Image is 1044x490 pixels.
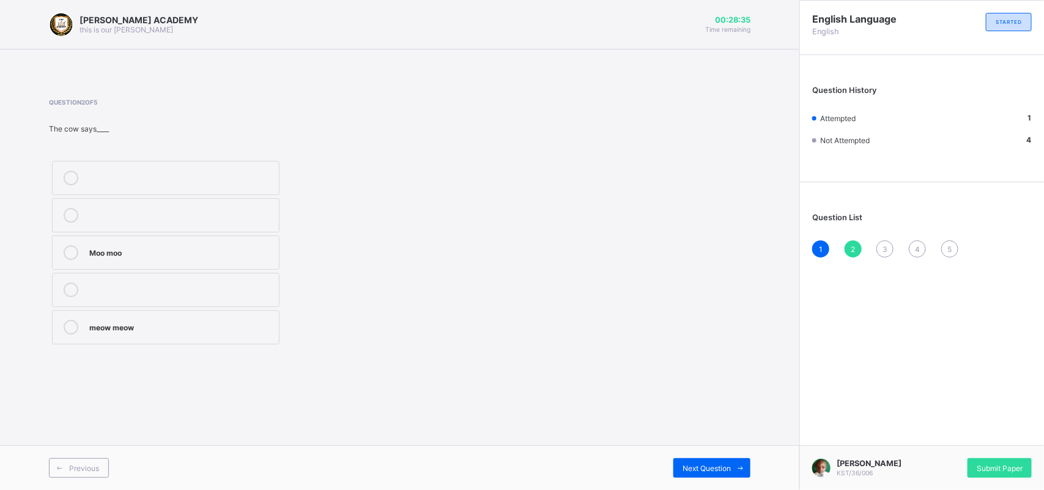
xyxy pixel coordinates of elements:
[977,464,1023,473] span: Submit Paper
[837,469,873,477] span: KST/36/006
[837,459,901,468] span: [PERSON_NAME]
[49,124,439,133] div: The cow says____
[812,13,922,25] span: English Language
[1027,135,1032,144] b: 4
[812,213,862,222] span: Question List
[705,15,750,24] span: 00:28:35
[820,114,856,123] span: Attempted
[69,464,99,473] span: Previous
[812,27,922,36] span: English
[851,245,855,254] span: 2
[705,26,750,33] span: Time remaining
[996,19,1022,25] span: STARTED
[49,98,439,106] span: Question 2 of 5
[89,320,273,332] div: meow meow
[1028,113,1032,122] b: 1
[80,15,198,25] span: [PERSON_NAME] ACADEMY
[812,86,876,95] span: Question History
[820,136,870,145] span: Not Attempted
[947,245,952,254] span: 5
[819,245,823,254] span: 1
[80,25,173,34] span: this is our [PERSON_NAME]
[915,245,920,254] span: 4
[89,245,273,258] div: Moo moo
[883,245,887,254] span: 3
[683,464,731,473] span: Next Question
